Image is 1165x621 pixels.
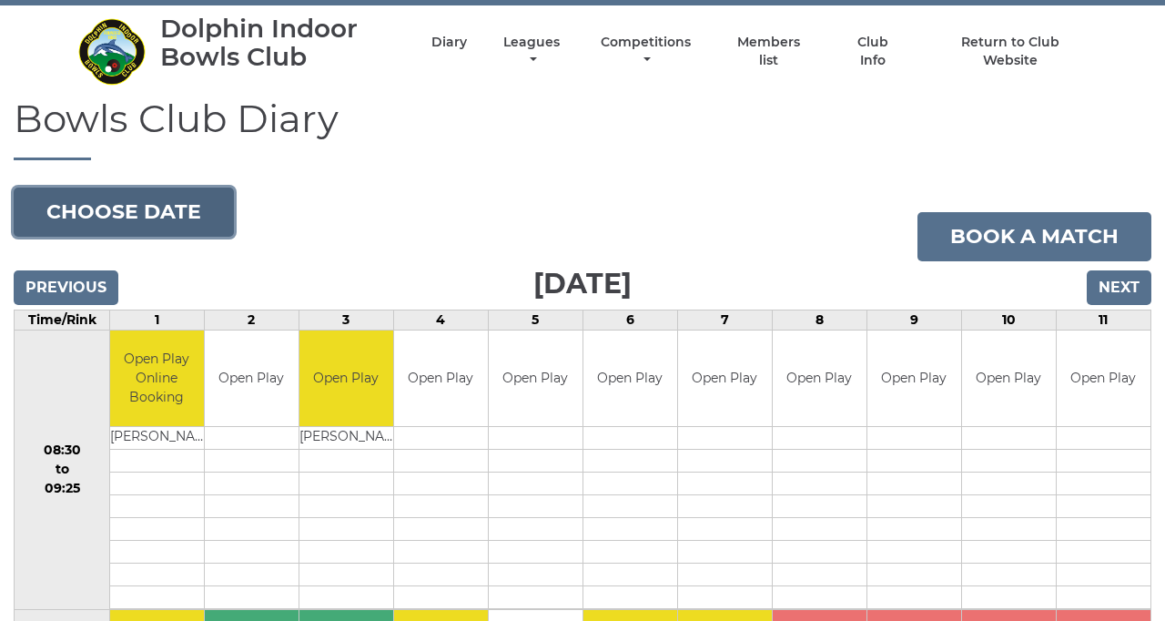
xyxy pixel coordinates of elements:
td: Open Play [678,331,772,426]
td: Open Play [583,331,677,426]
td: 1 [110,310,205,331]
a: Club Info [843,34,902,69]
a: Members list [727,34,811,69]
td: 08:30 to 09:25 [15,331,110,610]
td: 5 [488,310,582,331]
td: 8 [772,310,866,331]
td: [PERSON_NAME] [299,426,393,449]
a: Diary [431,34,467,51]
td: Open Play [867,331,961,426]
td: Open Play [1057,331,1150,426]
div: Dolphin Indoor Bowls Club [160,15,400,71]
a: Book a match [917,212,1151,261]
td: Open Play [962,331,1056,426]
td: Open Play [489,331,582,426]
td: 4 [393,310,488,331]
button: Choose date [14,188,234,237]
td: 6 [582,310,677,331]
td: Time/Rink [15,310,110,331]
a: Leagues [499,34,564,69]
td: Open Play [299,331,393,426]
input: Next [1087,270,1151,305]
img: Dolphin Indoor Bowls Club [77,17,146,86]
a: Competitions [596,34,695,69]
td: Open Play [773,331,866,426]
td: 10 [961,310,1056,331]
td: 11 [1056,310,1150,331]
input: Previous [14,270,118,305]
td: Open Play Online Booking [110,331,204,426]
td: Open Play [205,331,299,426]
td: [PERSON_NAME] [110,426,204,449]
td: 9 [866,310,961,331]
a: Return to Club Website [934,34,1088,69]
h1: Bowls Club Diary [14,97,1151,160]
td: 2 [204,310,299,331]
td: 7 [677,310,772,331]
td: Open Play [394,331,488,426]
td: 3 [299,310,393,331]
